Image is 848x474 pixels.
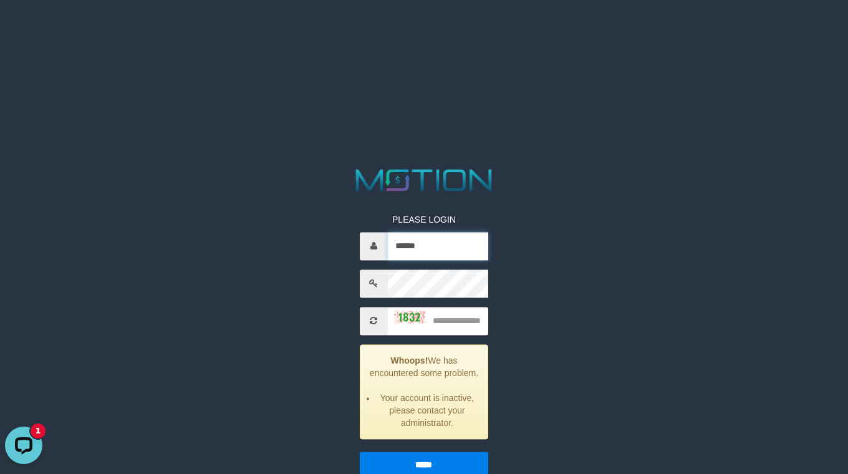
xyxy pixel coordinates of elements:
div: We has encountered some problem. [360,344,489,439]
button: Open LiveChat chat widget [5,5,42,42]
strong: Whoops! [390,356,428,365]
li: Your account is inactive, please contact your administrator. [376,392,479,429]
img: MOTION_logo.png [350,165,498,195]
p: PLEASE LOGIN [360,213,489,226]
img: captcha [394,311,425,324]
div: new message indicator [31,2,46,17]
